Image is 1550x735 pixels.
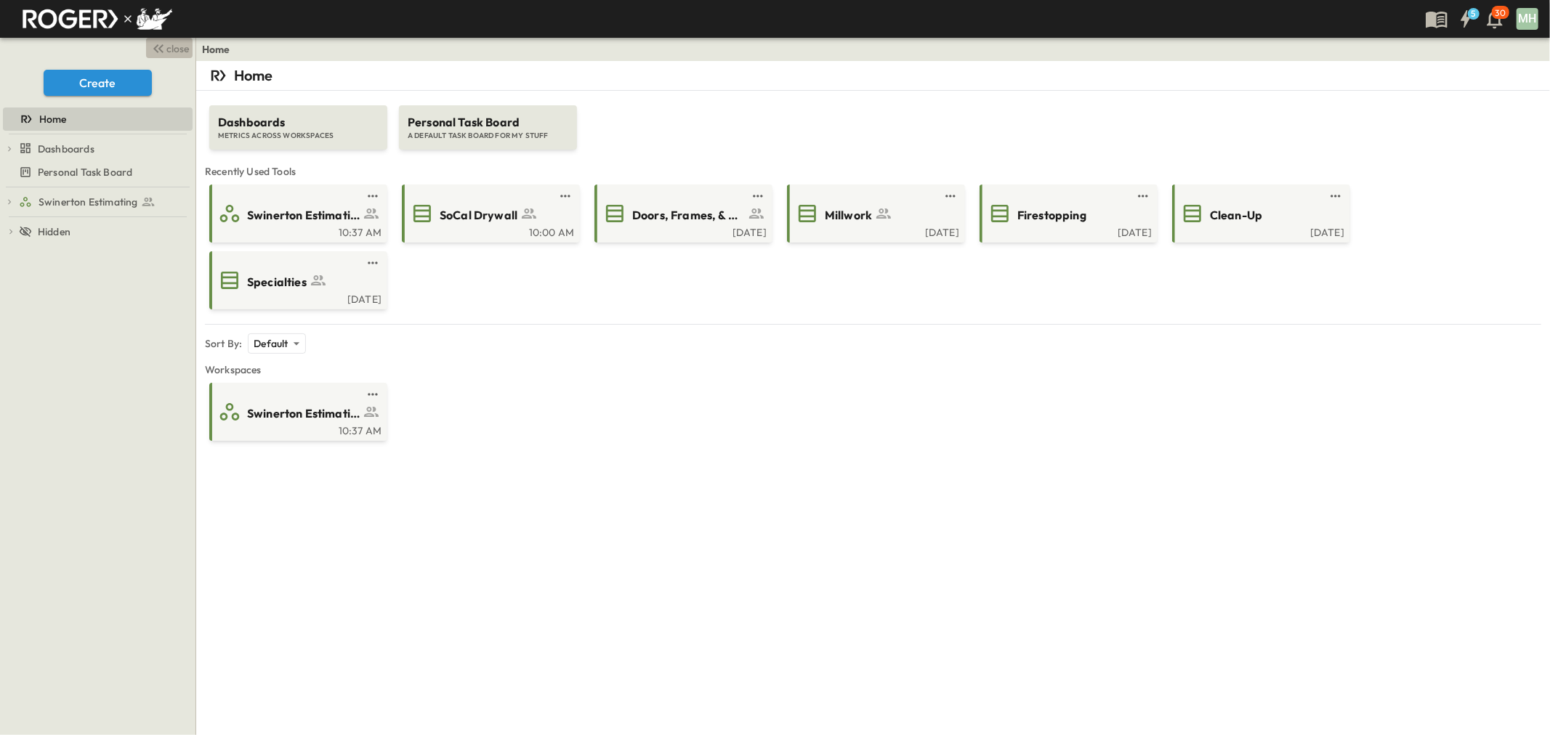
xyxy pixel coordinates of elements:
a: 10:37 AM [212,423,382,435]
a: 10:37 AM [212,225,382,237]
a: [DATE] [790,225,959,237]
p: Home [234,65,273,86]
a: [DATE] [212,292,382,304]
a: Specialties [212,269,382,292]
a: Millwork [790,202,959,225]
a: SoCal Drywall [405,202,574,225]
div: Personal Task Boardtest [3,161,193,184]
a: Swinerton Estimating [19,192,190,212]
button: test [1134,187,1152,205]
button: close [146,38,193,58]
span: close [167,41,190,56]
span: Recently Used Tools [205,164,1541,179]
p: 30 [1495,7,1506,19]
h6: 5 [1471,8,1476,20]
a: [DATE] [597,225,767,237]
button: test [364,386,382,403]
a: DashboardsMETRICS ACROSS WORKSPACES [208,91,389,150]
a: Firestopping [982,202,1152,225]
span: Workspaces [205,362,1541,377]
div: MH [1517,8,1538,30]
span: Home [39,112,67,126]
a: Home [3,109,190,129]
span: A DEFAULT TASK BOARD FOR MY STUFF [408,131,568,141]
span: Swinerton Estimating [247,207,360,224]
span: Firestopping [1017,207,1086,224]
a: Personal Task BoardA DEFAULT TASK BOARD FOR MY STUFF [397,91,578,150]
span: Dashboards [38,142,94,156]
a: Home [202,42,230,57]
div: Default [248,333,305,354]
span: Clean-Up [1210,207,1262,224]
a: 10:00 AM [405,225,574,237]
button: test [364,187,382,205]
p: Sort By: [205,336,242,351]
img: RogerSwinnyLogoGroup.png [17,4,172,34]
a: [DATE] [1175,225,1344,237]
button: test [557,187,574,205]
a: Swinerton Estimating [212,202,382,225]
span: Personal Task Board [408,114,568,131]
a: Swinerton Estimating [212,400,382,423]
a: Personal Task Board [3,162,190,182]
button: test [942,187,959,205]
span: METRICS ACROSS WORKSPACES [218,131,379,141]
span: Hidden [38,224,70,239]
span: Dashboards [218,114,379,131]
button: test [1327,187,1344,205]
button: test [364,254,382,272]
span: Specialties [247,274,307,291]
button: test [749,187,767,205]
a: Clean-Up [1175,202,1344,225]
nav: breadcrumbs [202,42,239,57]
button: 5 [1451,6,1480,32]
a: Dashboards [19,139,190,159]
span: Swinerton Estimating [247,405,360,422]
span: SoCal Drywall [440,207,517,224]
div: Swinerton Estimatingtest [3,190,193,214]
p: Default [254,336,288,351]
a: [DATE] [982,225,1152,237]
span: Doors, Frames, & Hardware [632,207,745,224]
button: Create [44,70,152,96]
span: Personal Task Board [38,165,132,179]
span: Swinerton Estimating [39,195,137,209]
span: Millwork [825,207,872,224]
a: Doors, Frames, & Hardware [597,202,767,225]
button: MH [1515,7,1540,31]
